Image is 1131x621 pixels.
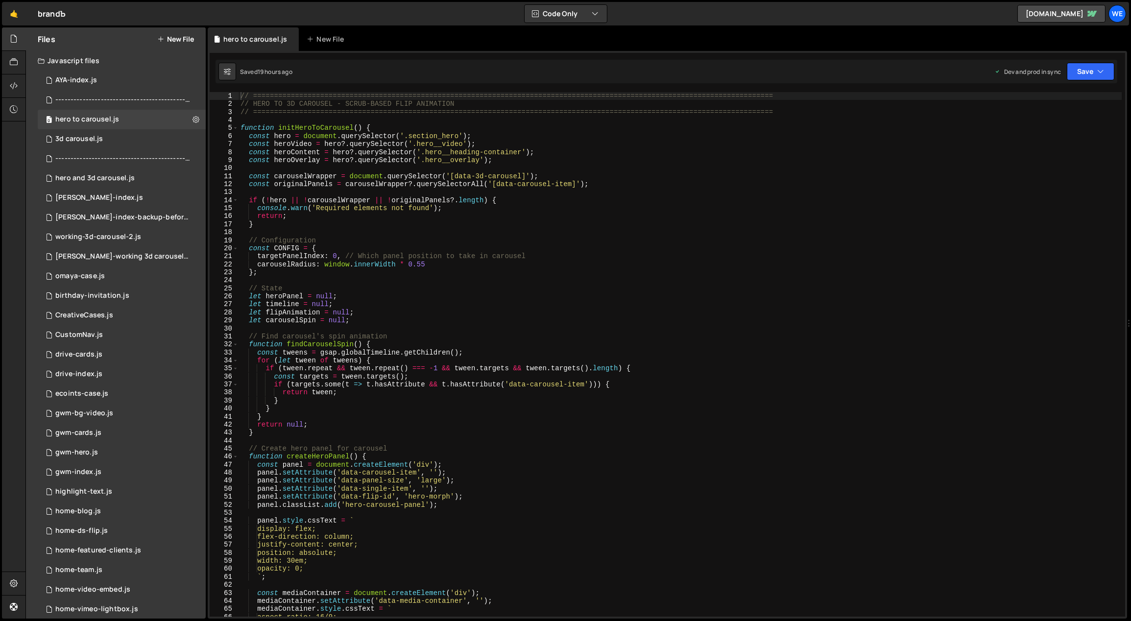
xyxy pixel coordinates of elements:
[210,180,239,188] div: 12
[55,487,112,496] div: highlight-text.js
[55,605,138,614] div: home-vimeo-lightbox.js
[210,421,239,429] div: 42
[210,252,239,260] div: 21
[210,477,239,484] div: 49
[38,208,209,227] div: 12095/47073.js
[210,533,239,541] div: 56
[210,493,239,501] div: 51
[210,453,239,460] div: 46
[210,349,239,357] div: 33
[55,154,191,163] div: ---------------------------------------------------------------.js
[55,350,102,359] div: drive-cards.js
[210,204,239,212] div: 15
[210,124,239,132] div: 5
[38,482,206,502] div: 12095/39583.js
[258,68,292,76] div: 19 hours ago
[38,325,206,345] div: 12095/31261.js
[210,212,239,220] div: 16
[210,340,239,348] div: 32
[210,140,239,148] div: 7
[38,462,206,482] div: 12095/34818.js
[210,388,239,396] div: 38
[157,35,194,43] button: New File
[38,71,206,90] div: 12095/46698.js
[210,437,239,445] div: 44
[210,285,239,292] div: 25
[55,370,102,379] div: drive-index.js
[210,92,239,100] div: 1
[38,384,206,404] div: 12095/39566.js
[210,413,239,421] div: 41
[210,148,239,156] div: 8
[38,580,206,599] div: 12095/29427.js
[210,300,239,308] div: 27
[210,364,239,372] div: 35
[1108,5,1126,23] div: We
[210,605,239,613] div: 65
[55,526,108,535] div: home-ds-flip.js
[38,286,206,306] div: 12095/46212.js
[55,429,101,437] div: gwm-cards.js
[38,541,206,560] div: 12095/38421.js
[210,445,239,453] div: 45
[210,565,239,573] div: 60
[55,409,113,418] div: gwm-bg-video.js
[38,8,66,20] div: brandЪ
[210,156,239,164] div: 9
[210,381,239,388] div: 37
[55,389,108,398] div: ecoints-case.js
[210,261,239,268] div: 22
[55,585,130,594] div: home-video-embed.js
[210,116,239,124] div: 4
[210,188,239,196] div: 13
[38,404,206,423] div: 12095/33534.js
[38,34,55,45] h2: Files
[210,373,239,381] div: 36
[210,333,239,340] div: 31
[210,292,239,300] div: 26
[210,509,239,517] div: 53
[210,100,239,108] div: 2
[38,110,206,129] div: 12095/47124.js
[210,469,239,477] div: 48
[38,247,209,266] div: 12095/46873.js
[210,589,239,597] div: 63
[210,429,239,436] div: 43
[210,557,239,565] div: 59
[210,244,239,252] div: 20
[210,220,239,228] div: 17
[994,68,1061,76] div: Dev and prod in sync
[210,316,239,324] div: 29
[55,311,113,320] div: CreativeCases.js
[210,405,239,412] div: 40
[210,196,239,204] div: 14
[38,423,206,443] div: 12095/34673.js
[38,443,206,462] div: 12095/34889.js
[38,521,206,541] div: 12095/37997.js
[55,174,135,183] div: hero and 3d carousel.js
[55,252,191,261] div: [PERSON_NAME]-working 3d carousel.js
[38,364,206,384] div: 12095/35237.js
[223,34,287,44] div: hero to carousel.js
[210,397,239,405] div: 39
[55,135,103,143] div: 3d carousel.js
[55,76,97,85] div: AYA-index.js
[38,502,206,521] div: 12095/40244.js
[38,149,209,168] div: 12095/47126.js
[1017,5,1106,23] a: [DOMAIN_NAME]
[210,276,239,284] div: 24
[55,193,143,202] div: [PERSON_NAME]-index.js
[210,357,239,364] div: 34
[55,115,119,124] div: hero to carousel.js
[210,541,239,549] div: 57
[38,227,206,247] div: 12095/47081.js
[210,517,239,525] div: 54
[240,68,292,76] div: Saved
[55,546,141,555] div: home-featured-clients.js
[26,51,206,71] div: Javascript files
[210,172,239,180] div: 11
[210,237,239,244] div: 19
[38,345,206,364] div: 12095/35235.js
[210,485,239,493] div: 50
[55,213,191,222] div: [PERSON_NAME]-index-backup-before-flip.js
